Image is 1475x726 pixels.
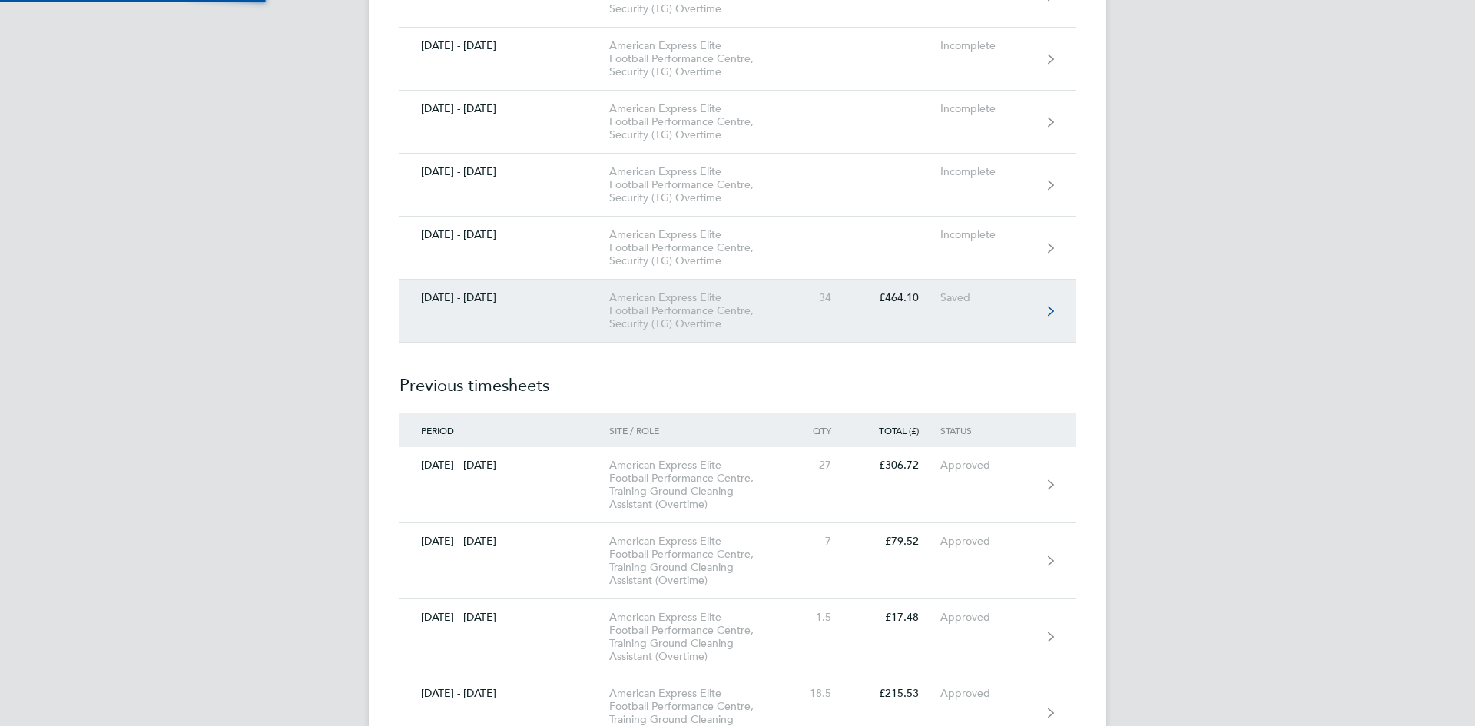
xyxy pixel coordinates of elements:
div: [DATE] - [DATE] [399,459,609,472]
div: [DATE] - [DATE] [399,39,609,52]
span: Period [421,424,454,436]
div: Qty [785,425,853,436]
div: Incomplete [940,39,1035,52]
div: £79.52 [853,535,940,548]
div: Total (£) [853,425,940,436]
div: American Express Elite Football Performance Centre, Training Ground Cleaning Assistant (Overtime) [609,611,785,663]
div: 7 [785,535,853,548]
div: Saved [940,291,1035,304]
div: American Express Elite Football Performance Centre, Security (TG) Overtime [609,102,785,141]
div: American Express Elite Football Performance Centre, Security (TG) Overtime [609,39,785,78]
div: Incomplete [940,165,1035,178]
a: [DATE] - [DATE]American Express Elite Football Performance Centre, Training Ground Cleaning Assis... [399,599,1076,675]
a: [DATE] - [DATE]American Express Elite Football Performance Centre, Training Ground Cleaning Assis... [399,447,1076,523]
div: 27 [785,459,853,472]
div: [DATE] - [DATE] [399,687,609,700]
div: £17.48 [853,611,940,624]
div: Site / Role [609,425,785,436]
div: [DATE] - [DATE] [399,102,609,115]
div: [DATE] - [DATE] [399,165,609,178]
div: 18.5 [785,687,853,700]
h2: Previous timesheets [399,343,1076,413]
div: Approved [940,535,1035,548]
div: American Express Elite Football Performance Centre, Training Ground Cleaning Assistant (Overtime) [609,459,785,511]
div: £464.10 [853,291,940,304]
div: Approved [940,611,1035,624]
a: [DATE] - [DATE]American Express Elite Football Performance Centre, Security (TG) OvertimeIncomplete [399,91,1076,154]
a: [DATE] - [DATE]American Express Elite Football Performance Centre, Training Ground Cleaning Assis... [399,523,1076,599]
div: Approved [940,459,1035,472]
div: 1.5 [785,611,853,624]
div: Status [940,425,1035,436]
a: [DATE] - [DATE]American Express Elite Football Performance Centre, Security (TG) Overtime34£464.1... [399,280,1076,343]
div: £215.53 [853,687,940,700]
div: American Express Elite Football Performance Centre, Security (TG) Overtime [609,291,785,330]
div: [DATE] - [DATE] [399,228,609,241]
div: [DATE] - [DATE] [399,611,609,624]
div: Incomplete [940,102,1035,115]
div: American Express Elite Football Performance Centre, Training Ground Cleaning Assistant (Overtime) [609,535,785,587]
div: American Express Elite Football Performance Centre, Security (TG) Overtime [609,228,785,267]
div: Approved [940,687,1035,700]
div: 34 [785,291,853,304]
div: £306.72 [853,459,940,472]
a: [DATE] - [DATE]American Express Elite Football Performance Centre, Security (TG) OvertimeIncomplete [399,154,1076,217]
div: [DATE] - [DATE] [399,535,609,548]
div: [DATE] - [DATE] [399,291,609,304]
div: American Express Elite Football Performance Centre, Security (TG) Overtime [609,165,785,204]
div: Incomplete [940,228,1035,241]
a: [DATE] - [DATE]American Express Elite Football Performance Centre, Security (TG) OvertimeIncomplete [399,28,1076,91]
a: [DATE] - [DATE]American Express Elite Football Performance Centre, Security (TG) OvertimeIncomplete [399,217,1076,280]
